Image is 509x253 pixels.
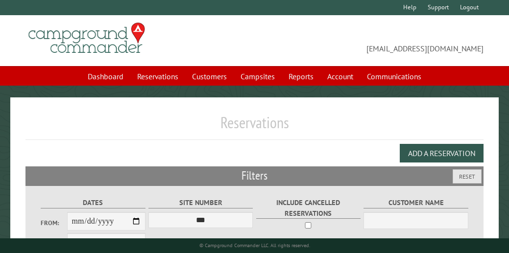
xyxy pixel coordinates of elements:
[364,197,468,208] label: Customer Name
[41,197,145,208] label: Dates
[148,197,253,208] label: Site Number
[131,67,184,86] a: Reservations
[235,67,281,86] a: Campsites
[199,242,310,249] small: © Campground Commander LLC. All rights reserved.
[361,67,427,86] a: Communications
[255,27,484,54] span: [EMAIL_ADDRESS][DOMAIN_NAME]
[453,169,482,184] button: Reset
[25,166,484,185] h2: Filters
[321,67,359,86] a: Account
[25,113,484,140] h1: Reservations
[256,197,361,219] label: Include Cancelled Reservations
[25,19,148,57] img: Campground Commander
[41,218,67,228] label: From:
[400,144,484,162] button: Add a Reservation
[186,67,233,86] a: Customers
[82,67,129,86] a: Dashboard
[283,67,319,86] a: Reports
